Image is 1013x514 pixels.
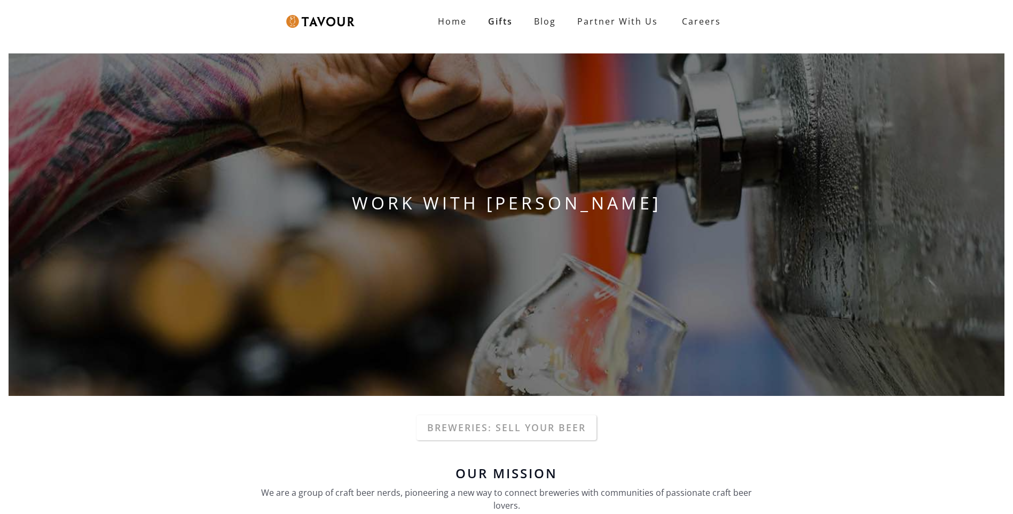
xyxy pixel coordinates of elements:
strong: Careers [682,11,721,32]
strong: Home [438,15,467,27]
h6: Our Mission [256,467,758,480]
a: Partner With Us [567,11,669,32]
a: Breweries: Sell your beer [417,415,596,440]
a: Careers [669,6,729,36]
a: Blog [523,11,567,32]
a: Home [427,11,477,32]
h1: WORK WITH [PERSON_NAME] [9,190,1004,216]
a: Gifts [477,11,523,32]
